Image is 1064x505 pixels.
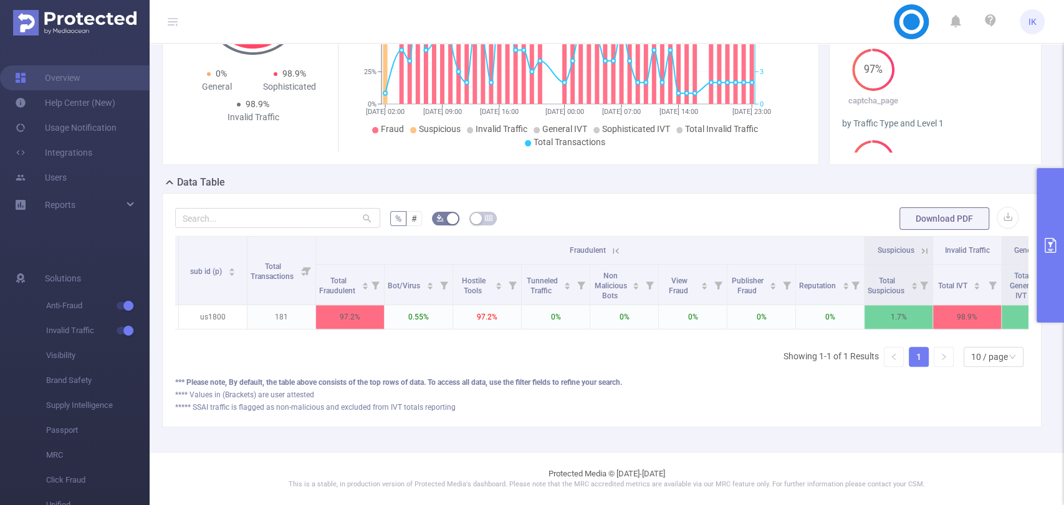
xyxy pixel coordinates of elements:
i: icon: caret-up [911,280,918,284]
li: Previous Page [884,347,904,367]
i: icon: caret-up [362,280,368,284]
span: Suspicious [878,246,914,255]
tspan: [DATE] 14:00 [659,108,697,116]
i: icon: caret-down [496,285,502,288]
i: Filter menu [504,265,521,304]
tspan: 0% [368,100,376,108]
i: icon: caret-down [633,285,640,288]
span: 0% [216,68,227,78]
span: 97% [852,65,894,75]
input: Search... [175,208,380,228]
i: Filter menu [435,265,453,304]
span: Supply Intelligence [46,393,150,418]
i: icon: caret-up [228,266,235,270]
span: Total Invalid Traffic [685,124,758,134]
tspan: 0 [760,100,764,108]
a: Users [15,165,67,190]
a: Integrations [15,140,92,165]
i: icon: caret-up [701,280,708,284]
div: 10 / page [971,347,1008,366]
i: icon: right [940,353,947,361]
span: MRC [46,443,150,468]
div: by Traffic Type and Level 1 [842,117,1028,130]
a: Reports [45,192,75,217]
p: 98.9% [933,305,1001,329]
p: 1.7% [865,305,932,329]
i: Filter menu [846,265,864,304]
div: ***** SSAI traffic is flagged as non-malicious and excluded from IVT totals reporting [175,402,1028,413]
i: icon: caret-down [564,285,571,288]
i: Filter menu [709,265,727,304]
span: IK [1028,9,1037,34]
span: Sophisticated IVT [602,124,670,134]
i: Filter menu [298,237,315,304]
span: Tunneled Traffic [527,276,558,295]
p: 181 [247,305,315,329]
i: icon: down [1009,353,1016,362]
i: icon: caret-down [362,285,368,288]
span: Fraudulent [569,246,605,255]
p: 0% [522,305,590,329]
a: Help Center (New) [15,90,115,115]
p: 97.2% [453,305,521,329]
i: icon: left [890,353,898,361]
div: Sophisticated [253,80,326,93]
i: icon: caret-down [974,285,980,288]
i: icon: bg-colors [436,214,444,222]
i: icon: caret-down [770,285,777,288]
div: Sort [911,280,918,288]
i: icon: caret-down [842,285,849,288]
p: 0% [796,305,864,329]
span: Brand Safety [46,368,150,393]
div: Sort [632,280,640,288]
i: Filter menu [367,265,384,304]
div: Sort [228,266,236,273]
i: icon: caret-up [426,280,433,284]
div: Sort [495,280,502,288]
i: icon: caret-up [633,280,640,284]
span: Hostile Tools [462,276,486,295]
div: *** Please note, By default, the table above consists of the top rows of data. To access all data... [175,377,1028,388]
div: General [180,80,253,93]
i: icon: caret-down [911,285,918,288]
tspan: [DATE] 07:00 [602,108,641,116]
tspan: [DATE] 09:00 [423,108,462,116]
li: Showing 1-1 of 1 Results [784,347,879,367]
div: Sort [701,280,708,288]
i: Filter menu [915,265,932,304]
span: Click Fraud [46,468,150,493]
i: Filter menu [778,265,795,304]
span: Fraud [381,124,404,134]
span: Bot/Virus [388,281,422,290]
tspan: 3 [760,68,764,76]
span: Total IVT [938,281,969,290]
span: Total Fraudulent [319,276,357,295]
a: Usage Notification [15,115,117,140]
tspan: [DATE] 16:00 [480,108,519,116]
i: icon: caret-up [564,280,571,284]
a: 1 [909,347,928,366]
tspan: [DATE] 23:00 [732,108,771,116]
div: Sort [769,280,777,288]
p: 0.55% [385,305,453,329]
p: 0% [590,305,658,329]
tspan: [DATE] 02:00 [366,108,405,116]
i: icon: caret-up [842,280,849,284]
div: Sort [842,280,850,288]
span: Total Transactions [534,137,605,147]
span: Solutions [45,266,81,291]
span: Reputation [799,281,838,290]
li: 1 [909,347,929,367]
i: icon: caret-down [228,271,235,275]
span: General IVT [542,124,587,134]
i: icon: caret-down [701,285,708,288]
span: Non Malicious Bots [595,271,627,300]
div: Invalid Traffic [217,111,290,124]
div: Sort [973,280,980,288]
span: View Fraud [669,276,690,295]
span: Invalid Traffic [945,246,990,255]
span: Suspicious [419,124,461,134]
li: Next Page [934,347,954,367]
p: us1800 [179,305,247,329]
span: sub id (p) [190,267,224,276]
